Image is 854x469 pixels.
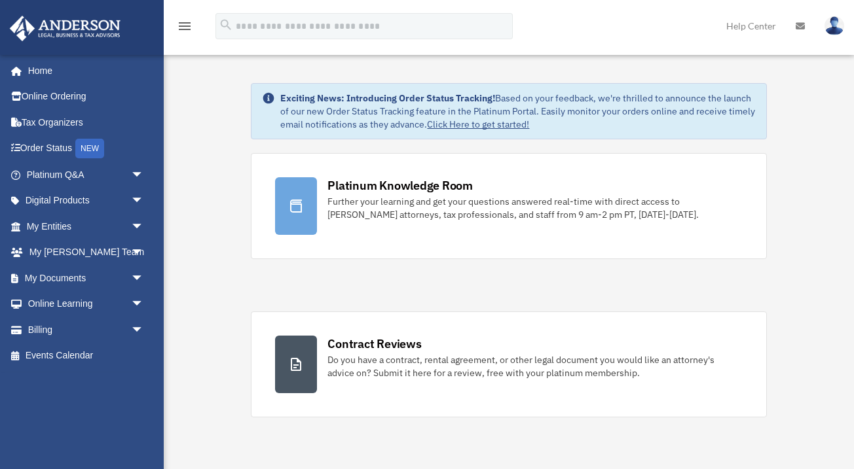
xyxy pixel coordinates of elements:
[131,291,157,318] span: arrow_drop_down
[9,343,164,369] a: Events Calendar
[9,291,164,317] a: Online Learningarrow_drop_down
[327,195,742,221] div: Further your learning and get your questions answered real-time with direct access to [PERSON_NAM...
[131,188,157,215] span: arrow_drop_down
[9,135,164,162] a: Order StatusNEW
[9,58,157,84] a: Home
[131,265,157,292] span: arrow_drop_down
[131,162,157,188] span: arrow_drop_down
[9,162,164,188] a: Platinum Q&Aarrow_drop_down
[427,118,529,130] a: Click Here to get started!
[131,239,157,266] span: arrow_drop_down
[219,18,233,32] i: search
[9,239,164,266] a: My [PERSON_NAME] Teamarrow_drop_down
[9,188,164,214] a: Digital Productsarrow_drop_down
[9,84,164,110] a: Online Ordering
[177,18,193,34] i: menu
[9,109,164,135] a: Tax Organizers
[327,336,421,352] div: Contract Reviews
[9,317,164,343] a: Billingarrow_drop_down
[131,317,157,343] span: arrow_drop_down
[251,311,766,417] a: Contract Reviews Do you have a contract, rental agreement, or other legal document you would like...
[825,16,844,35] img: User Pic
[75,139,104,158] div: NEW
[280,92,495,104] strong: Exciting News: Introducing Order Status Tracking!
[131,213,157,240] span: arrow_drop_down
[9,265,164,291] a: My Documentsarrow_drop_down
[327,177,473,194] div: Platinum Knowledge Room
[6,16,124,41] img: Anderson Advisors Platinum Portal
[327,353,742,379] div: Do you have a contract, rental agreement, or other legal document you would like an attorney's ad...
[9,213,164,239] a: My Entitiesarrow_drop_down
[280,92,755,131] div: Based on your feedback, we're thrilled to announce the launch of our new Order Status Tracking fe...
[177,23,193,34] a: menu
[251,153,766,259] a: Platinum Knowledge Room Further your learning and get your questions answered real-time with dire...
